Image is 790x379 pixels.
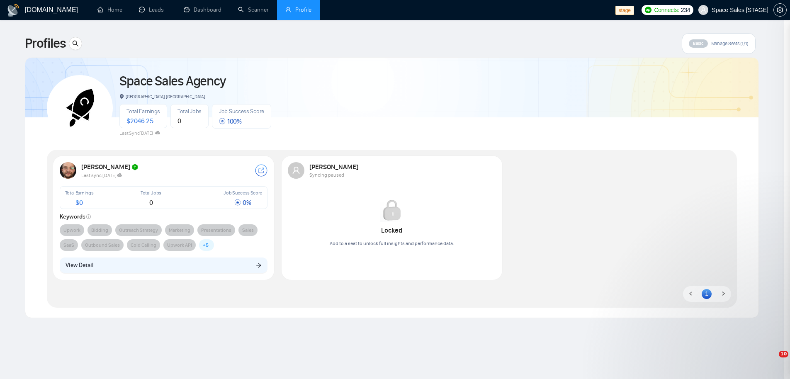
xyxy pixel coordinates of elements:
[700,7,706,13] span: user
[238,6,269,13] a: searchScanner
[654,5,679,15] span: Connects:
[615,6,634,15] span: stage
[645,7,651,13] img: upwork-logo.png
[779,351,788,357] span: 10
[184,6,221,13] a: dashboardDashboard
[295,6,311,13] span: Profile
[773,7,787,13] a: setting
[681,5,690,15] span: 234
[773,3,787,17] button: setting
[285,7,291,12] span: user
[97,6,122,13] a: homeHome
[139,6,167,13] a: messageLeads
[762,351,782,371] iframe: Intercom live chat
[7,4,20,17] img: logo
